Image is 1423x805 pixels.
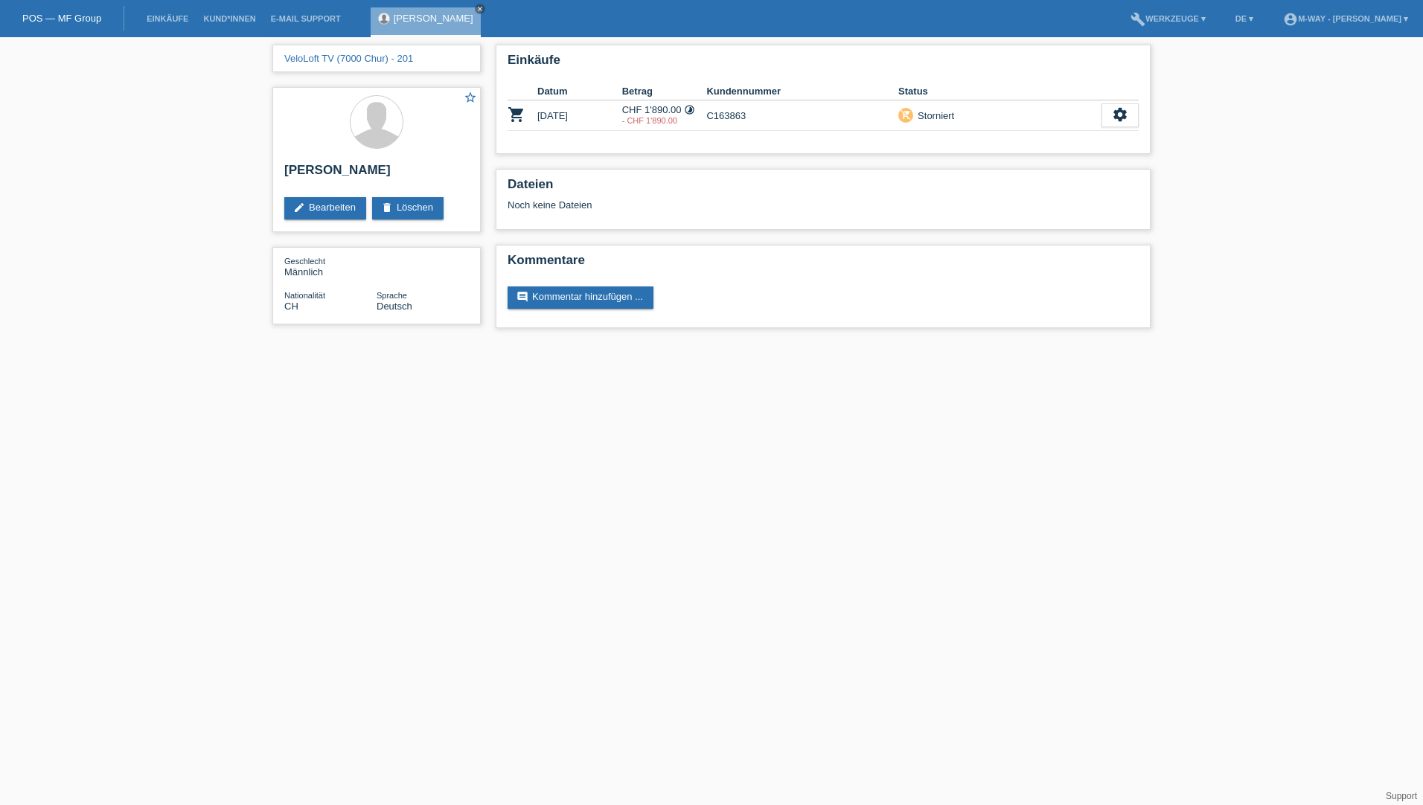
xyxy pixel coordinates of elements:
[381,202,393,214] i: delete
[706,83,898,100] th: Kundennummer
[22,13,101,24] a: POS — MF Group
[475,4,485,14] a: close
[263,14,348,23] a: E-Mail Support
[517,291,528,303] i: comment
[284,291,325,300] span: Nationalität
[898,83,1101,100] th: Status
[1276,14,1416,23] a: account_circlem-way - [PERSON_NAME] ▾
[377,301,412,312] span: Deutsch
[1283,12,1298,27] i: account_circle
[476,5,484,13] i: close
[1123,14,1213,23] a: buildWerkzeuge ▾
[622,100,707,131] td: CHF 1'890.00
[901,109,911,120] i: remove_shopping_cart
[464,91,477,106] a: star_border
[284,163,469,185] h2: [PERSON_NAME]
[1112,106,1128,123] i: settings
[508,253,1139,275] h2: Kommentare
[1228,14,1261,23] a: DE ▾
[284,257,325,266] span: Geschlecht
[372,197,444,219] a: deleteLöschen
[1131,12,1145,27] i: build
[508,106,525,124] i: POSP00023699
[377,291,407,300] span: Sprache
[1386,791,1417,801] a: Support
[706,100,898,131] td: C163863
[464,91,477,104] i: star_border
[394,13,473,24] a: [PERSON_NAME]
[284,197,366,219] a: editBearbeiten
[622,116,707,125] div: 18.08.2025 / laut Dario stornieren
[196,14,263,23] a: Kund*innen
[508,199,962,211] div: Noch keine Dateien
[284,255,377,278] div: Männlich
[508,177,1139,199] h2: Dateien
[284,53,413,64] a: VeloLoft TV (7000 Chur) - 201
[139,14,196,23] a: Einkäufe
[622,83,707,100] th: Betrag
[913,108,954,124] div: Storniert
[508,53,1139,75] h2: Einkäufe
[537,83,622,100] th: Datum
[508,286,653,309] a: commentKommentar hinzufügen ...
[284,301,298,312] span: Schweiz
[684,104,695,115] i: 24 Raten
[293,202,305,214] i: edit
[537,100,622,131] td: [DATE]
